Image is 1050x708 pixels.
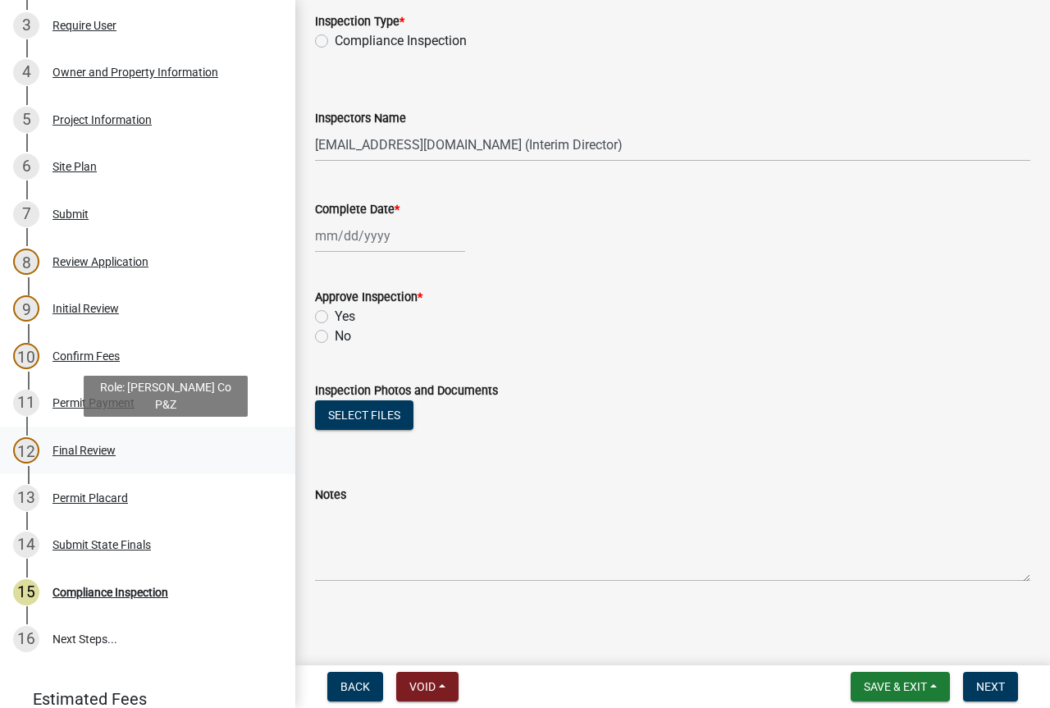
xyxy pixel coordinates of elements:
[315,490,346,501] label: Notes
[52,397,135,409] div: Permit Payment
[396,672,459,701] button: Void
[315,386,498,397] label: Inspection Photos and Documents
[13,249,39,275] div: 8
[52,492,128,504] div: Permit Placard
[52,114,152,126] div: Project Information
[13,626,39,652] div: 16
[315,400,413,430] button: Select files
[13,107,39,133] div: 5
[52,161,97,172] div: Site Plan
[315,113,406,125] label: Inspectors Name
[315,219,465,253] input: mm/dd/yyyy
[13,59,39,85] div: 4
[13,485,39,511] div: 13
[13,201,39,227] div: 7
[52,539,151,550] div: Submit State Finals
[13,153,39,180] div: 6
[340,680,370,693] span: Back
[13,295,39,322] div: 9
[13,437,39,464] div: 12
[409,680,436,693] span: Void
[976,680,1005,693] span: Next
[52,445,116,456] div: Final Review
[335,307,355,327] label: Yes
[84,376,248,417] div: Role: [PERSON_NAME] Co P&Z
[315,16,404,28] label: Inspection Type
[13,532,39,558] div: 14
[335,327,351,346] label: No
[335,31,467,51] label: Compliance Inspection
[13,343,39,369] div: 10
[52,208,89,220] div: Submit
[52,587,168,598] div: Compliance Inspection
[13,390,39,416] div: 11
[52,20,116,31] div: Require User
[851,672,950,701] button: Save & Exit
[315,204,399,216] label: Complete Date
[13,579,39,605] div: 15
[52,350,120,362] div: Confirm Fees
[315,292,422,304] label: Approve Inspection
[13,12,39,39] div: 3
[52,66,218,78] div: Owner and Property Information
[327,672,383,701] button: Back
[52,256,148,267] div: Review Application
[864,680,927,693] span: Save & Exit
[52,303,119,314] div: Initial Review
[963,672,1018,701] button: Next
